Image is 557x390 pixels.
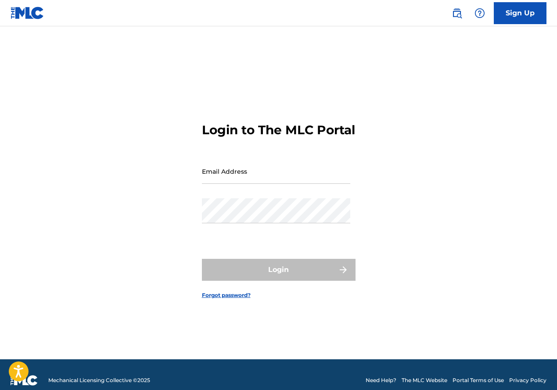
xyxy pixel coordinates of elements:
img: MLC Logo [11,7,44,19]
a: The MLC Website [402,376,447,384]
div: Help [471,4,489,22]
h3: Login to The MLC Portal [202,122,355,138]
a: Sign Up [494,2,546,24]
span: Mechanical Licensing Collective © 2025 [48,376,150,384]
a: Need Help? [366,376,396,384]
a: Portal Terms of Use [453,376,504,384]
img: help [474,8,485,18]
a: Public Search [448,4,466,22]
a: Forgot password? [202,291,251,299]
a: Privacy Policy [509,376,546,384]
img: logo [11,375,38,386]
iframe: Chat Widget [513,348,557,390]
img: search [452,8,462,18]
